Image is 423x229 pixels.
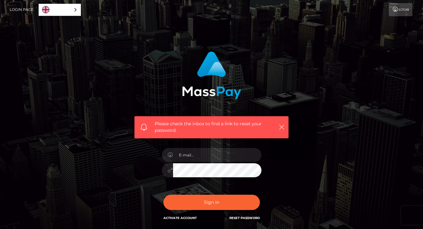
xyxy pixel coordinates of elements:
a: Login Page [10,3,34,16]
span: Please check the inbox to find a link to reset your password. [155,121,268,134]
a: English [39,4,81,16]
a: Reset Password [229,216,260,220]
aside: Language selected: English [39,4,81,16]
input: E-mail... [173,148,261,162]
a: Activate Account [163,216,197,220]
a: Login [389,3,412,16]
img: MassPay Login [182,51,241,99]
div: Language [39,4,81,16]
